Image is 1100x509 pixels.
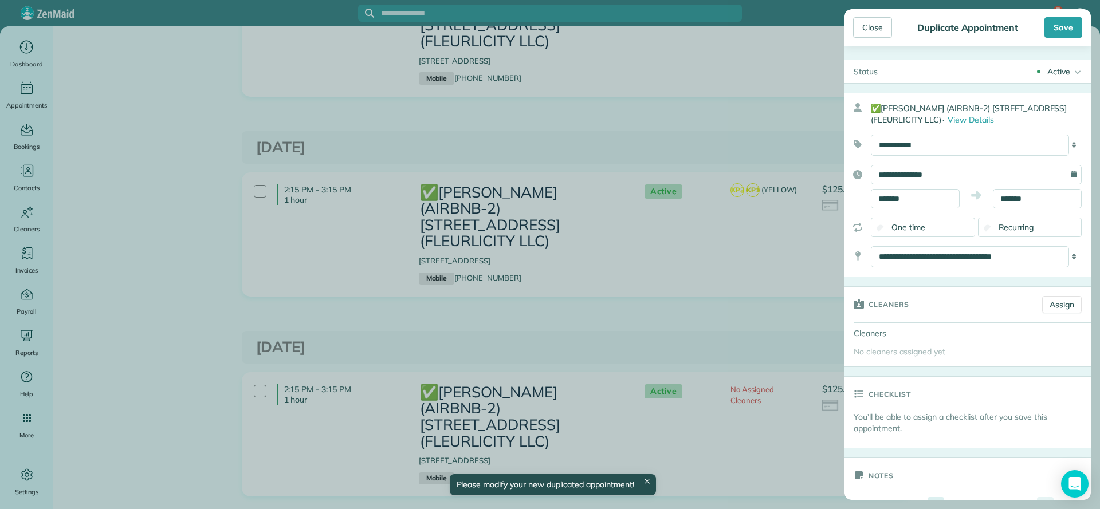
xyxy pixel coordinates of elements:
div: Status [844,60,887,83]
h3: Checklist [869,377,911,411]
span: View Details [948,115,994,125]
div: Customer [996,497,1032,509]
div: Open Intercom Messenger [1061,470,1089,498]
div: Active [1047,66,1070,77]
a: Assign [1042,296,1082,313]
span: No cleaners assigned yet [854,346,945,357]
div: Duplicate Appointment [914,22,1022,33]
input: One time [877,224,885,232]
div: 0 [928,497,944,508]
div: Appointment [876,497,924,508]
p: You’ll be able to assign a checklist after you save this appointment. [854,411,1091,434]
div: Save [1044,17,1082,38]
h3: Cleaners [869,287,909,321]
span: · [942,115,944,125]
div: ✅[PERSON_NAME] (AIRBNB-2) [STREET_ADDRESS] (FLEURLICITY LLC) [871,98,1091,130]
div: Close [853,17,892,38]
input: Recurring [984,224,991,232]
div: Please modify your new duplicated appointment! [449,474,655,495]
div: 5 [1037,497,1054,509]
span: One time [891,222,925,232]
h3: Notes [869,458,894,492]
span: Recurring [999,222,1034,232]
div: Cleaners [844,323,925,344]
